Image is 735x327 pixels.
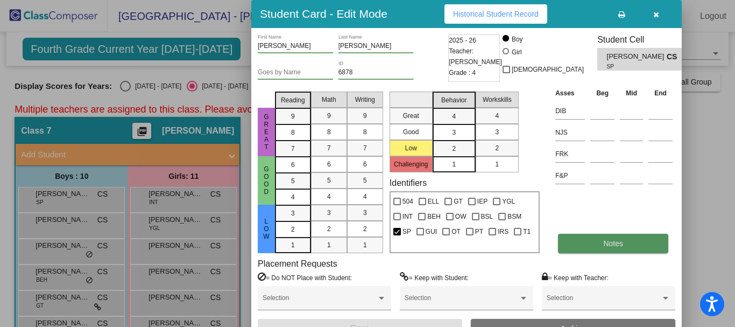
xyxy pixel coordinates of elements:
span: 9 [327,111,331,121]
span: 9 [363,111,367,121]
input: assessment [555,124,585,141]
span: 2 [495,143,499,153]
span: [DEMOGRAPHIC_DATA] [512,63,584,76]
span: Good [262,165,271,196]
span: 4 [363,192,367,201]
span: 3 [327,208,331,218]
span: Grade : 4 [449,67,476,78]
span: 4 [452,112,456,121]
span: BEH [427,210,441,223]
label: Placement Requests [258,259,337,269]
span: Math [322,95,336,105]
span: OT [451,225,461,238]
span: ELL [428,195,439,208]
h3: Student Card - Edit Mode [260,7,387,20]
span: 3 [363,208,367,218]
span: Workskills [483,95,512,105]
input: goes by name [258,69,333,76]
span: Teacher: [PERSON_NAME] [449,46,502,67]
span: 2025 - 26 [449,35,476,46]
span: GUI [426,225,437,238]
span: SP [607,62,659,71]
span: 1 [495,159,499,169]
input: assessment [555,103,585,119]
h3: Student Cell [597,34,691,45]
span: 8 [327,127,331,137]
input: Enter ID [338,69,414,76]
span: Notes [603,239,623,248]
span: 8 [291,128,295,137]
span: [PERSON_NAME] [607,51,667,62]
span: T1 [523,225,531,238]
span: 7 [327,143,331,153]
span: Reading [281,95,305,105]
label: = Do NOT Place with Student: [258,272,352,283]
span: Behavior [441,95,467,105]
span: 3 [452,128,456,137]
span: 1 [291,240,295,250]
span: 2 [327,224,331,234]
span: BSM [507,210,521,223]
span: 6 [327,159,331,169]
span: 2 [291,225,295,234]
th: Mid [617,87,646,99]
button: Notes [558,234,668,253]
div: Boy [511,34,523,44]
span: 7 [291,144,295,154]
span: IEP [477,195,487,208]
span: 3 [495,127,499,137]
span: 8 [363,127,367,137]
input: assessment [555,146,585,162]
button: Historical Student Record [444,4,547,24]
span: OW [455,210,467,223]
span: 2 [363,224,367,234]
th: End [646,87,675,99]
span: INT [402,210,413,223]
span: SP [402,225,411,238]
span: Writing [355,95,375,105]
th: Asses [553,87,588,99]
span: 1 [452,159,456,169]
span: 1 [363,240,367,250]
span: 2 [452,144,456,154]
label: = Keep with Teacher: [542,272,609,283]
span: 5 [363,176,367,185]
span: GT [454,195,463,208]
th: Beg [588,87,617,99]
span: 9 [291,112,295,121]
span: 4 [291,192,295,202]
span: 5 [291,176,295,186]
span: 1 [327,240,331,250]
span: Historical Student Record [453,10,539,18]
span: Low [262,218,271,240]
label: = Keep with Student: [400,272,469,283]
span: 4 [327,192,331,201]
span: 3 [291,208,295,218]
span: 6 [291,160,295,170]
span: IRS [498,225,508,238]
span: 7 [363,143,367,153]
span: CS [667,51,682,62]
label: Identifiers [390,178,427,188]
input: assessment [555,168,585,184]
span: 504 [402,195,413,208]
div: Girl [511,47,522,57]
span: PT [475,225,483,238]
span: 4 [495,111,499,121]
span: Great [262,113,271,151]
span: YGL [502,195,515,208]
span: 6 [363,159,367,169]
span: BSL [481,210,493,223]
span: 5 [327,176,331,185]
